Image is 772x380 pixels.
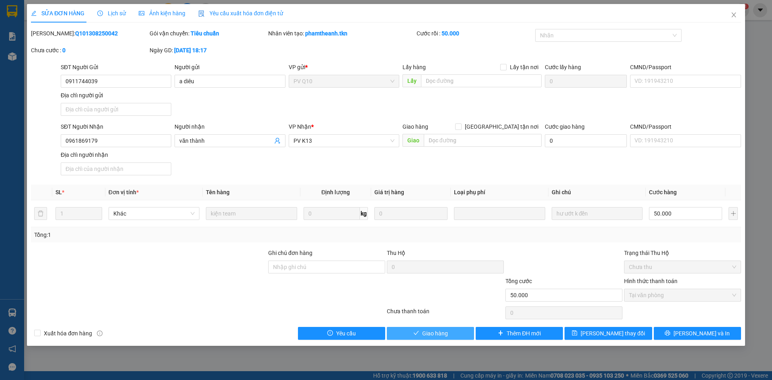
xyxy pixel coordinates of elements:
[421,74,542,87] input: Dọc đường
[139,10,185,16] span: Ảnh kiện hàng
[545,64,581,70] label: Cước lấy hàng
[507,329,541,338] span: Thêm ĐH mới
[55,189,62,195] span: SL
[507,63,542,72] span: Lấy tận nơi
[387,250,405,256] span: Thu Hộ
[268,250,312,256] label: Ghi chú đơn hàng
[327,330,333,337] span: exclamation-circle
[548,185,646,200] th: Ghi chú
[109,189,139,195] span: Đơn vị tính
[62,47,66,53] b: 0
[34,230,298,239] div: Tổng: 1
[402,64,426,70] span: Lấy hàng
[451,185,548,200] th: Loại phụ phí
[572,330,577,337] span: save
[97,10,126,16] span: Lịch sử
[34,207,47,220] button: delete
[545,123,585,130] label: Cước giao hàng
[31,46,148,55] div: Chưa cước :
[175,63,285,72] div: Người gửi
[552,207,643,220] input: Ghi Chú
[97,331,103,336] span: info-circle
[139,10,144,16] span: picture
[305,30,347,37] b: phamtheanh.tkn
[274,138,281,144] span: user-add
[61,63,171,72] div: SĐT Người Gửi
[294,75,394,87] span: PV Q10
[298,327,385,340] button: exclamation-circleYêu cầu
[654,327,741,340] button: printer[PERSON_NAME] và In
[321,189,350,195] span: Định lượng
[624,278,678,284] label: Hình thức thanh toán
[387,327,474,340] button: checkGiao hàng
[545,75,627,88] input: Cước lấy hàng
[206,207,297,220] input: VD: Bàn, Ghế
[175,122,285,131] div: Người nhận
[629,289,736,301] span: Tại văn phòng
[268,261,385,273] input: Ghi chú đơn hàng
[673,329,730,338] span: [PERSON_NAME] và In
[374,189,404,195] span: Giá trị hàng
[174,47,207,53] b: [DATE] 18:17
[75,30,118,37] b: Q101308250042
[624,249,741,257] div: Trạng thái Thu Hộ
[113,207,195,220] span: Khác
[629,261,736,273] span: Chưa thu
[374,207,448,220] input: 0
[729,207,737,220] button: plus
[402,74,421,87] span: Lấy
[402,123,428,130] span: Giao hàng
[336,329,356,338] span: Yêu cầu
[289,123,311,130] span: VP Nhận
[61,150,171,159] div: Địa chỉ người nhận
[649,189,677,195] span: Cước hàng
[581,329,645,338] span: [PERSON_NAME] thay đổi
[417,29,534,38] div: Cước rồi :
[268,29,415,38] div: Nhân viên tạo:
[413,330,419,337] span: check
[61,122,171,131] div: SĐT Người Nhận
[402,134,424,147] span: Giao
[31,10,37,16] span: edit
[97,10,103,16] span: clock-circle
[289,63,399,72] div: VP gửi
[294,135,394,147] span: PV K13
[630,63,741,72] div: CMND/Passport
[150,29,267,38] div: Gói vận chuyển:
[61,162,171,175] input: Địa chỉ của người nhận
[630,122,741,131] div: CMND/Passport
[462,122,542,131] span: [GEOGRAPHIC_DATA] tận nơi
[150,46,267,55] div: Ngày GD:
[731,12,737,18] span: close
[565,327,652,340] button: save[PERSON_NAME] thay đổi
[505,278,532,284] span: Tổng cước
[31,29,148,38] div: [PERSON_NAME]:
[206,189,230,195] span: Tên hàng
[198,10,205,17] img: icon
[360,207,368,220] span: kg
[41,329,95,338] span: Xuất hóa đơn hàng
[723,4,745,27] button: Close
[498,330,503,337] span: plus
[424,134,542,147] input: Dọc đường
[61,103,171,116] input: Địa chỉ của người gửi
[31,10,84,16] span: SỬA ĐƠN HÀNG
[198,10,283,16] span: Yêu cầu xuất hóa đơn điện tử
[441,30,459,37] b: 50.000
[386,307,505,321] div: Chưa thanh toán
[665,330,670,337] span: printer
[476,327,563,340] button: plusThêm ĐH mới
[545,134,627,147] input: Cước giao hàng
[422,329,448,338] span: Giao hàng
[61,91,171,100] div: Địa chỉ người gửi
[191,30,219,37] b: Tiêu chuẩn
